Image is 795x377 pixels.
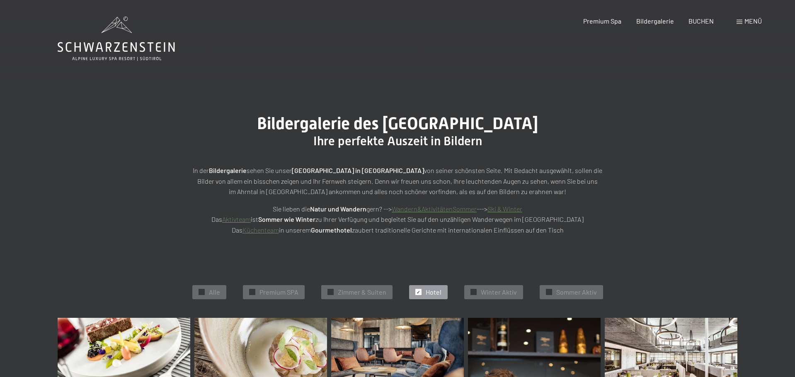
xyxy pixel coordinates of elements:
span: ✓ [547,289,550,295]
p: Sie lieben die gern? --> ---> Das ist zu Ihrer Verfügung und begleitet Sie auf den unzähligen Wan... [190,204,605,235]
a: Küchenteam [242,226,279,234]
p: In der sehen Sie unser von seiner schönsten Seite. Mit Bedacht ausgewählt, sollen die Bilder von ... [190,165,605,197]
strong: Natur und Wandern [310,205,366,213]
a: Ski & Winter [487,205,522,213]
a: Premium Spa [583,17,621,25]
span: Premium SPA [259,288,298,297]
span: ✓ [200,289,203,295]
span: Menü [744,17,762,25]
span: ✓ [472,289,475,295]
span: Bildergalerie des [GEOGRAPHIC_DATA] [257,114,538,133]
span: Sommer Aktiv [556,288,597,297]
span: Winter Aktiv [481,288,517,297]
span: ✓ [250,289,254,295]
a: BUCHEN [688,17,714,25]
a: Aktivteam [222,215,251,223]
strong: Bildergalerie [209,166,247,174]
span: ✓ [417,289,420,295]
a: Wandern&AktivitätenSommer [392,205,477,213]
strong: Sommer wie Winter [258,215,315,223]
span: Alle [209,288,220,297]
span: Zimmer & Suiten [338,288,386,297]
a: Bildergalerie [636,17,674,25]
span: ✓ [329,289,332,295]
strong: [GEOGRAPHIC_DATA] in [GEOGRAPHIC_DATA] [292,166,424,174]
strong: Gourmethotel [311,226,352,234]
span: Ihre perfekte Auszeit in Bildern [313,134,482,148]
span: Hotel [426,288,441,297]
